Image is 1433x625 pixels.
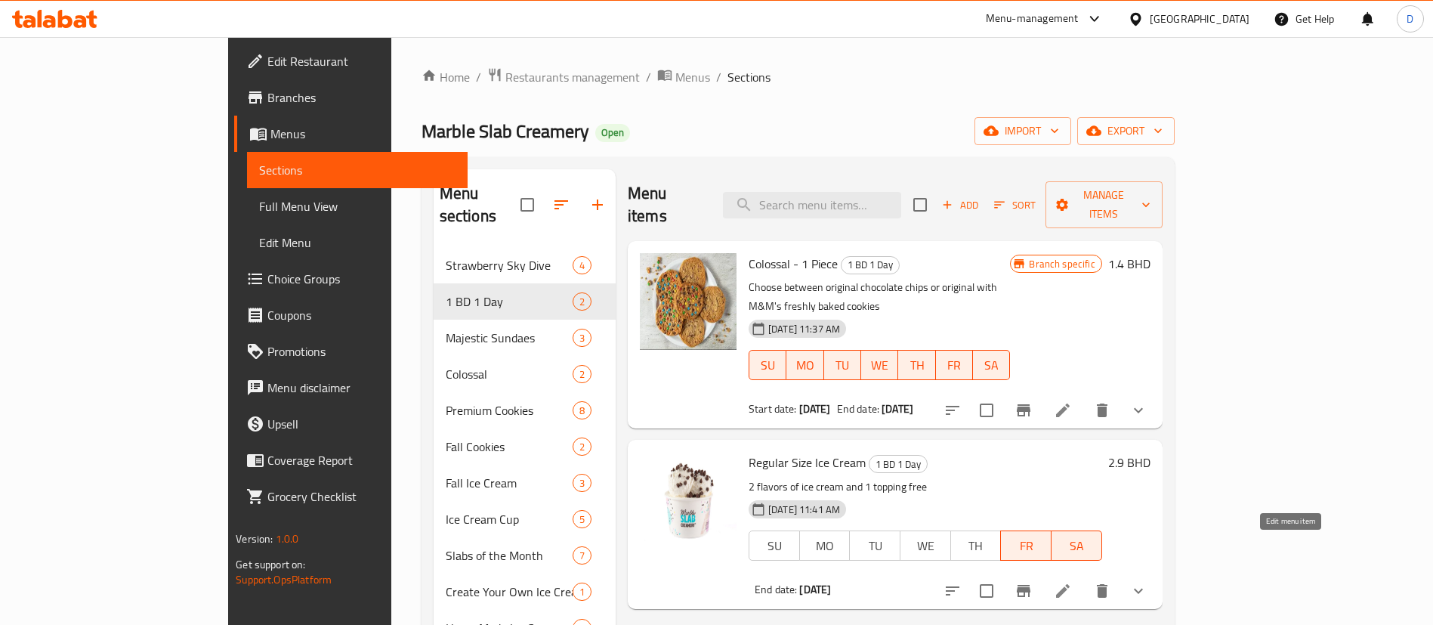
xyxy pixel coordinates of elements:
svg: Show Choices [1129,401,1147,419]
button: Add [936,193,984,217]
li: / [716,68,721,86]
span: 1 BD 1 Day [446,292,573,311]
span: Regular Size Ice Cream [749,451,866,474]
span: Manage items [1058,186,1150,224]
div: Fall Cookies2 [434,429,616,465]
span: Select section [904,189,936,221]
span: Majestic Sundaes [446,329,573,347]
span: 4 [573,258,591,273]
a: Edit Restaurant [234,43,468,79]
span: Version: [236,529,273,549]
button: sort-choices [934,573,971,609]
span: 7 [573,549,591,563]
input: search [723,192,901,218]
span: Upsell [267,415,456,433]
div: items [573,365,591,383]
span: SU [755,354,780,376]
span: FR [942,354,967,376]
span: [DATE] 11:41 AM [762,503,846,517]
button: import [974,117,1071,145]
button: TU [849,531,900,561]
span: [DATE] 11:37 AM [762,322,846,336]
span: Add item [936,193,984,217]
span: End date: [755,580,797,599]
button: SA [973,350,1010,380]
span: Select to update [971,575,1002,607]
span: 2 [573,440,591,454]
span: Branch specific [1023,257,1101,271]
div: items [573,256,591,274]
span: 1 [573,585,591,599]
span: Select all sections [511,189,543,221]
div: Fall Ice Cream3 [434,465,616,501]
button: show more [1120,573,1157,609]
span: Premium Cookies [446,401,573,419]
span: Restaurants management [505,68,640,86]
div: Ice Cream Cup [446,510,573,528]
span: 2 [573,367,591,382]
div: Ice Cream Cup5 [434,501,616,537]
span: Get support on: [236,555,305,574]
button: MO [799,531,851,561]
span: Strawberry Sky Dive [446,256,573,274]
span: SU [755,535,794,557]
span: Create Your Own Ice Cream [446,583,573,601]
svg: Show Choices [1129,582,1147,600]
span: 8 [573,404,591,418]
b: [DATE] [799,580,831,599]
li: / [646,68,651,86]
b: [DATE] [882,399,913,419]
nav: breadcrumb [422,67,1175,87]
span: 3 [573,331,591,345]
span: 5 [573,512,591,527]
button: TH [898,350,935,380]
span: Add [940,196,981,214]
div: items [573,292,591,311]
span: 3 [573,476,591,490]
span: FR [1007,535,1045,557]
span: Fall Ice Cream [446,474,573,492]
div: items [573,546,591,565]
span: Full Menu View [259,197,456,215]
span: MO [792,354,817,376]
a: Menus [657,67,710,87]
span: export [1089,122,1163,141]
button: FR [1000,531,1052,561]
span: D [1407,11,1413,27]
span: Slabs of the Month [446,546,573,565]
a: Coverage Report [234,442,468,478]
a: Grocery Checklist [234,478,468,515]
span: Coverage Report [267,451,456,469]
span: Grocery Checklist [267,487,456,506]
div: [GEOGRAPHIC_DATA] [1150,11,1249,27]
button: Branch-specific-item [1005,392,1042,429]
button: delete [1084,573,1120,609]
span: 2 [573,295,591,309]
div: Open [595,124,630,142]
h2: Menu items [628,182,705,227]
button: export [1077,117,1175,145]
div: Menu-management [986,10,1079,28]
span: Sort [994,196,1036,214]
div: Colossal [446,365,573,383]
b: [DATE] [799,399,831,419]
button: show more [1120,392,1157,429]
span: Choice Groups [267,270,456,288]
span: import [987,122,1059,141]
span: TH [957,535,996,557]
button: Branch-specific-item [1005,573,1042,609]
span: Menus [675,68,710,86]
a: Branches [234,79,468,116]
div: Slabs of the Month7 [434,537,616,574]
a: Support.OpsPlatform [236,570,332,589]
span: Select to update [971,394,1002,426]
span: Colossal - 1 Piece [749,252,838,275]
button: FR [936,350,973,380]
a: Menus [234,116,468,152]
span: End date: [837,399,879,419]
img: Regular Size Ice Cream [640,452,737,549]
span: Open [595,126,630,139]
